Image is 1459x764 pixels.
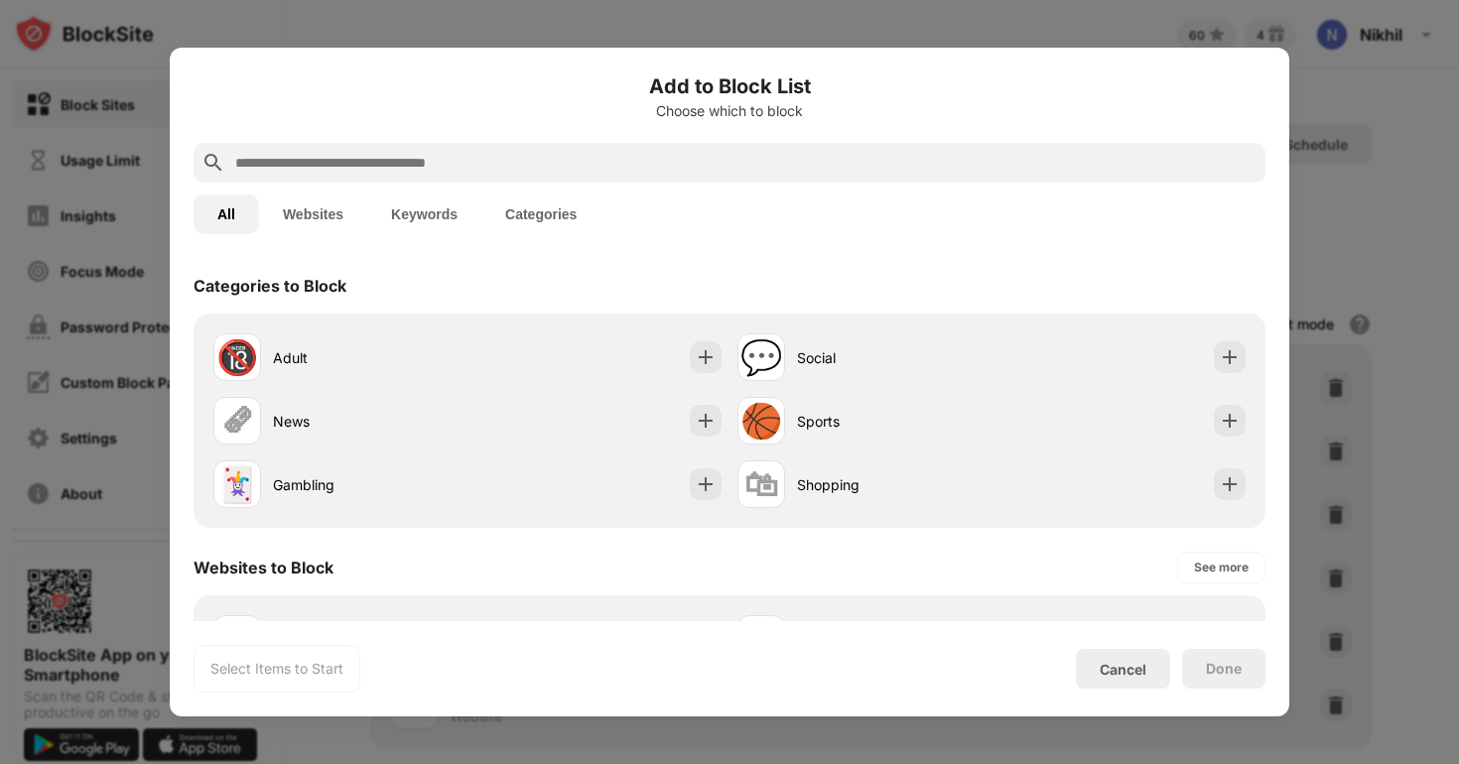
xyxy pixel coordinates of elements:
div: Adult [273,347,467,368]
div: 🔞 [216,337,258,378]
img: search.svg [201,151,225,175]
div: 🃏 [216,464,258,505]
div: Categories to Block [194,276,346,296]
div: Shopping [797,474,992,495]
div: 💬 [740,337,782,378]
div: 🗞 [220,401,254,442]
div: News [273,411,467,432]
div: Gambling [273,474,467,495]
button: Websites [259,194,367,234]
button: Categories [481,194,600,234]
div: Cancel [1100,661,1146,678]
div: Websites to Block [194,558,333,577]
div: Sports [797,411,992,432]
div: 🛍 [744,464,778,505]
div: Choose which to block [194,103,1265,119]
button: Keywords [367,194,481,234]
div: Done [1206,661,1242,677]
button: All [194,194,259,234]
div: See more [1194,558,1249,577]
div: Select Items to Start [210,659,343,679]
div: 🏀 [740,401,782,442]
h6: Add to Block List [194,71,1265,101]
div: Social [797,347,992,368]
